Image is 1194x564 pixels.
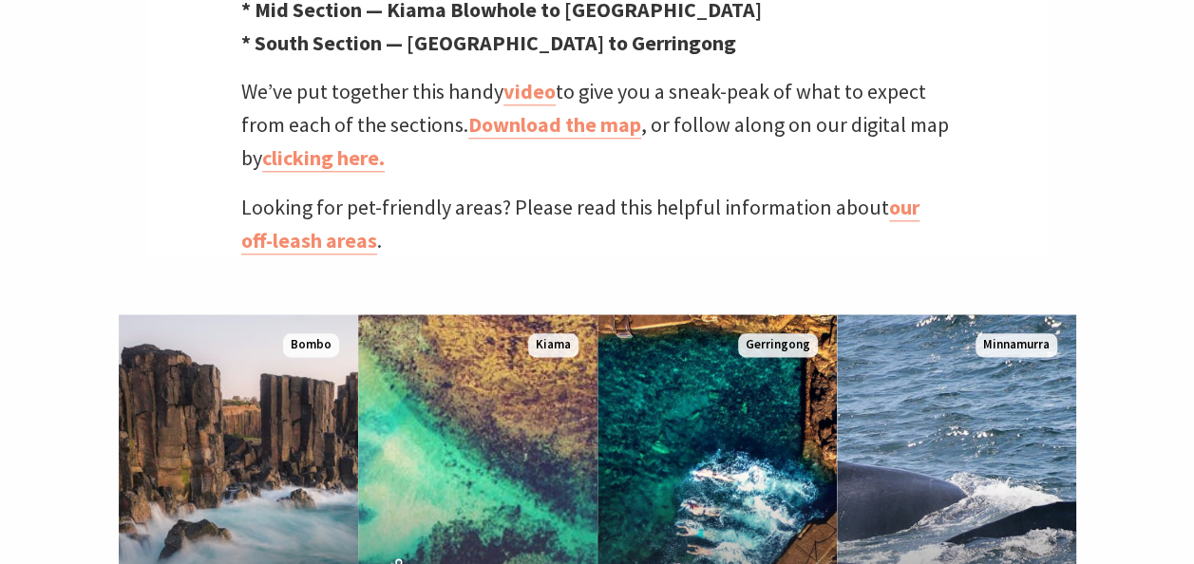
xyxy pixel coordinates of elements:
[262,144,385,172] a: clicking here.
[976,333,1057,357] span: Minnamurra
[468,111,641,139] a: Download the map
[283,333,339,357] span: Bombo
[503,78,556,105] a: video
[241,191,954,257] p: Looking for pet-friendly areas? Please read this helpful information about .
[241,75,954,176] p: We’ve put together this handy to give you a sneak-peak of what to expect from each of the section...
[738,333,818,357] span: Gerringong
[528,333,578,357] span: Kiama
[241,194,919,254] a: our off-leash areas
[241,29,736,56] strong: * South Section — [GEOGRAPHIC_DATA] to Gerringong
